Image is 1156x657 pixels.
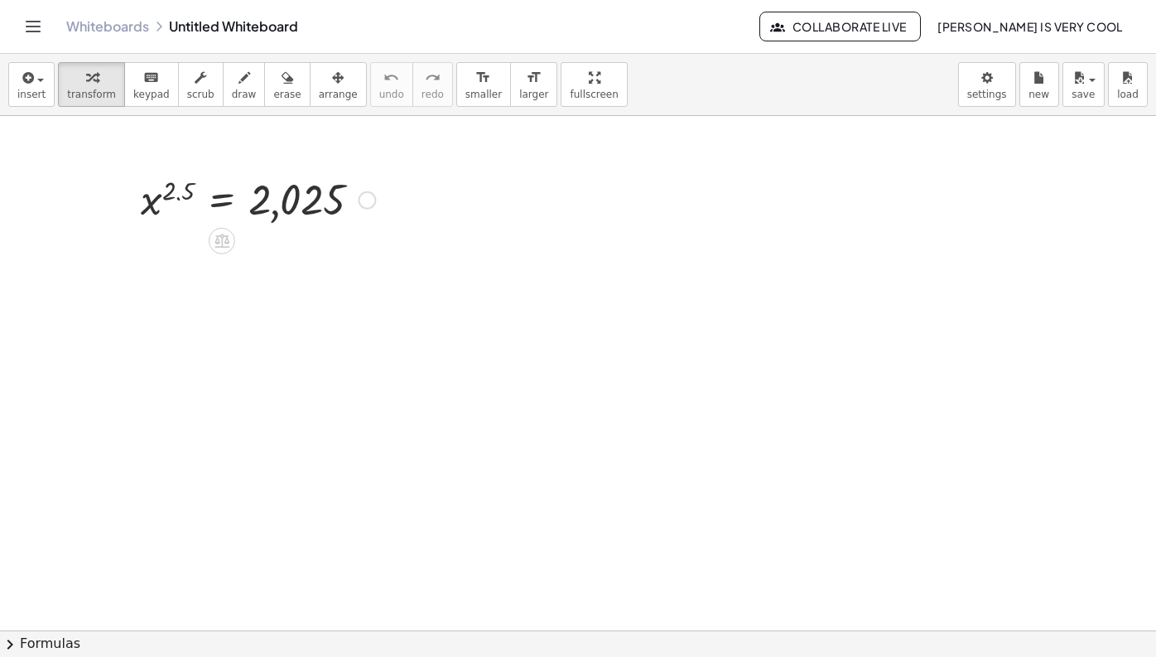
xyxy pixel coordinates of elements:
[67,89,116,100] span: transform
[958,62,1016,107] button: settings
[223,62,266,107] button: draw
[232,89,257,100] span: draw
[209,228,235,254] div: Apply the same math to both sides of the equation
[310,62,367,107] button: arrange
[510,62,557,107] button: format_sizelarger
[924,12,1136,41] button: [PERSON_NAME] Is very cool
[178,62,224,107] button: scrub
[66,18,149,35] a: Whiteboards
[759,12,920,41] button: Collaborate Live
[412,62,453,107] button: redoredo
[20,13,46,40] button: Toggle navigation
[370,62,413,107] button: undoundo
[570,89,618,100] span: fullscreen
[133,89,170,100] span: keypad
[519,89,548,100] span: larger
[379,89,404,100] span: undo
[1117,89,1139,100] span: load
[124,62,179,107] button: keyboardkeypad
[1108,62,1148,107] button: load
[561,62,627,107] button: fullscreen
[465,89,502,100] span: smaller
[475,68,491,88] i: format_size
[187,89,214,100] span: scrub
[1028,89,1049,100] span: new
[58,62,125,107] button: transform
[264,62,310,107] button: erase
[8,62,55,107] button: insert
[773,19,906,34] span: Collaborate Live
[456,62,511,107] button: format_sizesmaller
[526,68,542,88] i: format_size
[17,89,46,100] span: insert
[1019,62,1059,107] button: new
[421,89,444,100] span: redo
[425,68,441,88] i: redo
[1062,62,1105,107] button: save
[143,68,159,88] i: keyboard
[319,89,358,100] span: arrange
[937,19,1123,34] span: [PERSON_NAME] Is very cool
[967,89,1007,100] span: settings
[273,89,301,100] span: erase
[383,68,399,88] i: undo
[1072,89,1095,100] span: save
